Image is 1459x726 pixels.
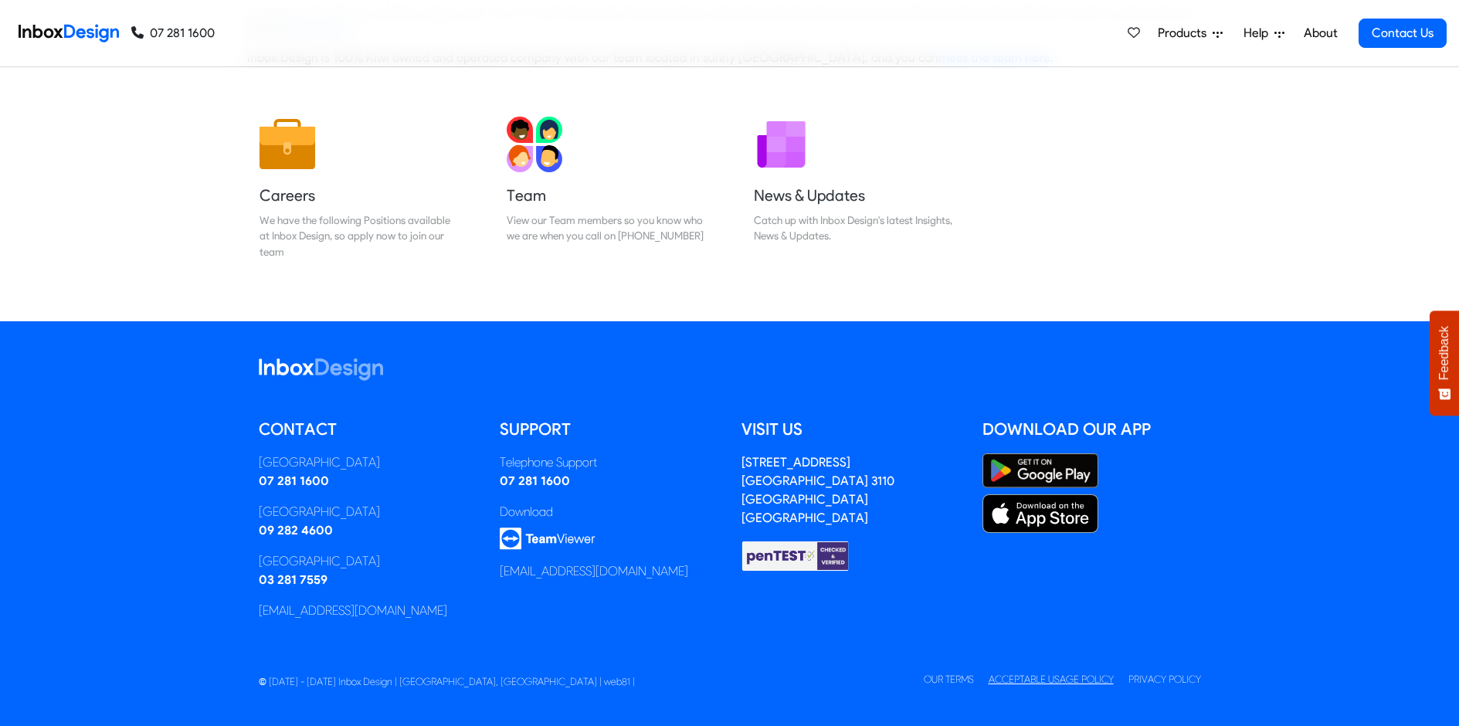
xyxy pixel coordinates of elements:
[500,473,570,488] a: 07 281 1600
[507,185,706,206] h5: Team
[1128,673,1201,685] a: Privacy Policy
[924,673,974,685] a: Our Terms
[982,494,1098,533] img: Apple App Store
[494,104,718,272] a: Team View our Team members so you know who we are when you call on [PHONE_NUMBER]
[982,418,1201,441] h5: Download our App
[259,473,329,488] a: 07 281 1600
[741,455,894,525] address: [STREET_ADDRESS] [GEOGRAPHIC_DATA] 3110 [GEOGRAPHIC_DATA] [GEOGRAPHIC_DATA]
[1359,19,1447,48] a: Contact Us
[741,418,960,441] h5: Visit us
[260,212,459,260] div: We have the following Positions available at Inbox Design, so apply now to join our team
[500,503,718,521] div: Download
[989,673,1114,685] a: Acceptable Usage Policy
[1430,310,1459,416] button: Feedback - Show survey
[507,212,706,244] div: View our Team members so you know who we are when you call on [PHONE_NUMBER]
[260,117,315,172] img: 2022_01_13_icon_job.svg
[247,104,471,272] a: Careers We have the following Positions available at Inbox Design, so apply now to join our team
[1244,24,1274,42] span: Help
[741,455,894,525] a: [STREET_ADDRESS][GEOGRAPHIC_DATA] 3110[GEOGRAPHIC_DATA][GEOGRAPHIC_DATA]
[754,212,953,244] div: Catch up with Inbox Design's latest Insights, News & Updates.
[500,418,718,441] h5: Support
[741,548,850,562] a: Checked & Verified by penTEST
[259,453,477,472] div: [GEOGRAPHIC_DATA]
[507,117,562,172] img: 2022_01_13_icon_team.svg
[259,572,327,587] a: 03 281 7559
[259,358,383,381] img: logo_inboxdesign_white.svg
[741,540,850,572] img: Checked & Verified by penTEST
[260,185,459,206] h5: Careers
[741,104,965,272] a: News & Updates Catch up with Inbox Design's latest Insights, News & Updates.
[259,503,477,521] div: [GEOGRAPHIC_DATA]
[754,117,809,172] img: 2022_01_12_icon_newsletter.svg
[1152,18,1229,49] a: Products
[500,564,688,578] a: [EMAIL_ADDRESS][DOMAIN_NAME]
[259,523,333,538] a: 09 282 4600
[131,24,215,42] a: 07 281 1600
[1299,18,1342,49] a: About
[1237,18,1291,49] a: Help
[259,418,477,441] h5: Contact
[754,185,953,206] h5: News & Updates
[259,552,477,571] div: [GEOGRAPHIC_DATA]
[500,528,595,550] img: logo_teamviewer.svg
[259,603,447,618] a: [EMAIL_ADDRESS][DOMAIN_NAME]
[1437,326,1451,380] span: Feedback
[1158,24,1213,42] span: Products
[500,453,718,472] div: Telephone Support
[982,453,1098,488] img: Google Play Store
[259,676,635,687] span: © [DATE] - [DATE] Inbox Design | [GEOGRAPHIC_DATA], [GEOGRAPHIC_DATA] | web81 |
